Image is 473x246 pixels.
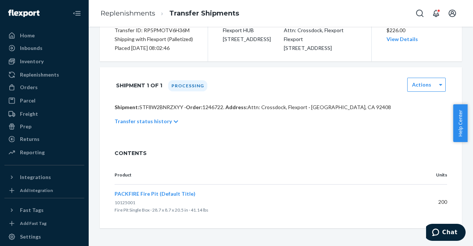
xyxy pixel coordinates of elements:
[115,172,404,178] p: Product
[4,133,84,145] a: Returns
[20,187,53,193] div: Add Integration
[4,171,84,183] button: Integrations
[4,121,84,132] a: Prep
[453,104,467,142] button: Help Center
[4,146,84,158] a: Reporting
[426,224,466,242] iframe: Opens a widget where you can chat to one of our agents
[115,206,404,214] p: Fire Pit Single Box · 28.7 x 8.7 x 20.5 in · 41.14 lbs
[416,198,447,206] p: 200
[4,186,84,195] a: Add Integration
[115,104,447,111] p: STF8W2BNRZXYY · Attn: Crossdock, Flexport · [GEOGRAPHIC_DATA], CA 92408
[429,6,443,21] button: Open notifications
[4,219,84,228] a: Add Fast Tag
[116,78,162,93] h1: Shipment 1 of 1
[225,104,248,110] span: Address:
[416,172,447,178] p: Units
[20,149,45,156] div: Reporting
[115,118,172,125] p: Transfer status history
[20,84,38,91] div: Orders
[4,95,84,107] a: Parcel
[20,135,40,143] div: Returns
[169,9,239,17] a: Transfer Shipments
[20,58,44,65] div: Inventory
[20,32,35,39] div: Home
[203,104,224,110] span: 1246722 .
[115,200,135,205] span: 10125001
[4,30,84,41] a: Home
[115,149,447,157] span: CONTENTS
[115,35,193,44] p: Shipping with Flexport (Palletized)
[4,108,84,120] a: Freight
[115,191,195,197] span: PACKFIRE Fire Pit (Default Title)
[387,17,447,44] div: $226.00
[69,6,84,21] button: Close Navigation
[20,97,35,104] div: Parcel
[168,80,207,91] div: Processing
[445,6,460,21] button: Open account menu
[20,173,51,181] div: Integrations
[20,220,47,226] div: Add Fast Tag
[20,233,41,240] div: Settings
[115,44,193,53] div: Placed [DATE] 08:02:46
[20,71,59,78] div: Replenishments
[115,26,193,35] div: Transfer ID: RP5PMOTV6H36M
[186,104,224,110] span: Order:
[4,204,84,216] button: Fast Tags
[101,9,155,17] a: Replenishments
[20,123,31,130] div: Prep
[223,27,271,42] span: Flexport HUB [STREET_ADDRESS]
[4,231,84,243] a: Settings
[284,27,344,51] span: Attn: Crossdock, Flexport Flexport [STREET_ADDRESS]
[387,36,418,42] a: View Details
[4,81,84,93] a: Orders
[20,44,42,52] div: Inbounds
[4,55,84,67] a: Inventory
[20,206,44,214] div: Fast Tags
[8,10,40,17] img: Flexport logo
[4,69,84,81] a: Replenishments
[115,104,139,110] span: Shipment:
[20,110,38,118] div: Freight
[412,81,431,88] label: Actions
[4,42,84,54] a: Inbounds
[412,6,427,21] button: Open Search Box
[115,190,195,198] button: PACKFIRE Fire Pit (Default Title)
[95,3,245,24] ol: breadcrumbs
